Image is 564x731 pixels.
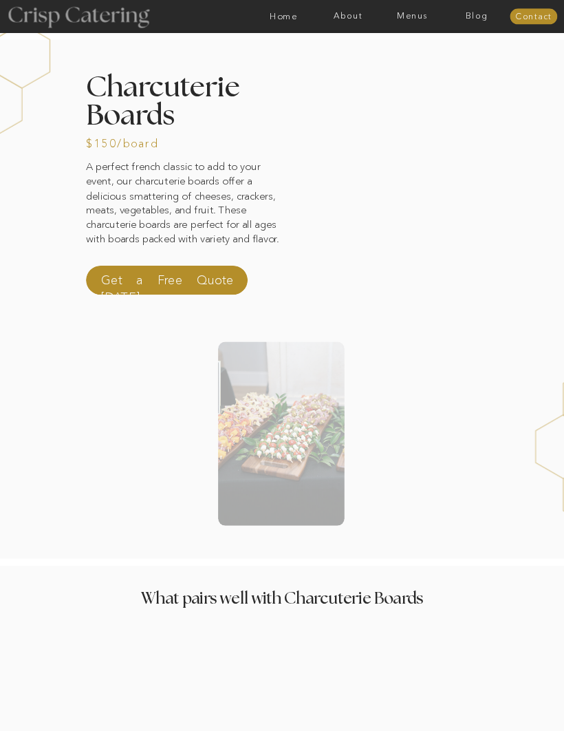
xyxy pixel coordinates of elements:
[380,12,445,21] a: Menus
[101,271,233,294] a: Get a Free Quote [DATE]
[107,591,457,609] h2: What pairs well with Charcuterie Boards
[444,12,509,21] a: Blog
[252,12,316,21] a: Home
[510,12,557,22] a: Contact
[86,160,284,257] p: A perfect french classic to add to your event, our charcuterie boards offer a delicious smatterin...
[316,12,380,21] a: About
[86,74,306,98] h2: Charcuterie Boards
[86,138,140,147] h3: $150/board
